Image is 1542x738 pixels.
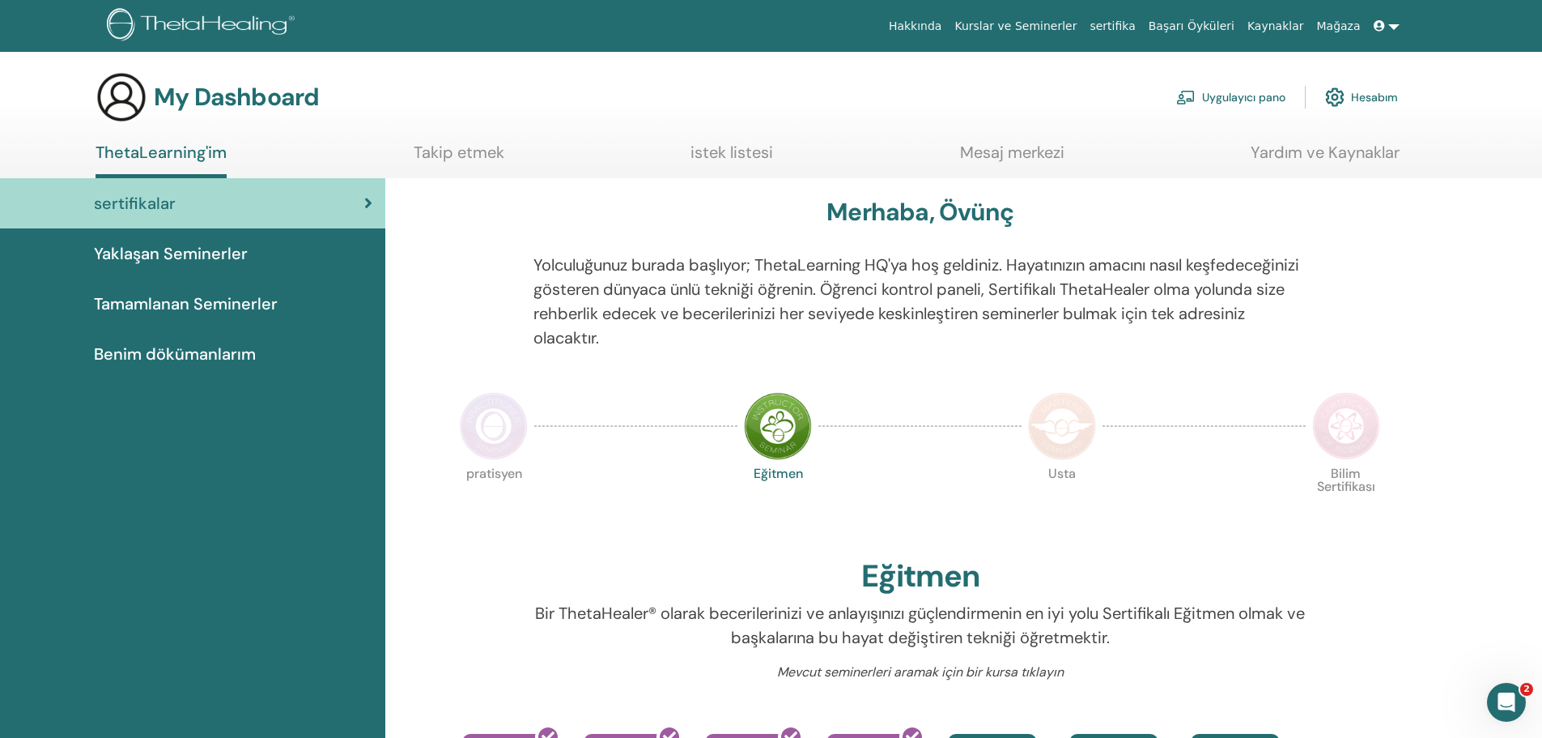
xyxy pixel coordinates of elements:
[1325,83,1344,111] img: cog.svg
[861,558,979,595] h2: Eğitmen
[460,392,528,460] img: Practitioner
[154,83,319,112] h3: My Dashboard
[533,601,1306,650] p: Bir ThetaHealer® olarak becerilerinizi ve anlayışınızı güçlendirmenin en iyi yolu Sertifikalı Eği...
[1487,683,1526,722] iframe: Intercom live chat
[1176,79,1285,115] a: Uygulayıcı pano
[1325,79,1398,115] a: Hesabım
[1520,683,1533,696] span: 2
[107,8,300,45] img: logo.png
[826,198,1013,227] h3: Merhaba, Övünç
[1251,143,1400,174] a: Yardım ve Kaynaklar
[948,11,1083,41] a: Kurslar ve Seminerler
[1083,11,1141,41] a: sertifika
[414,143,504,174] a: Takip etmek
[460,467,528,535] p: pratisyen
[744,467,812,535] p: Eğitmen
[94,342,256,366] span: Benim dökümanlarım
[96,71,147,123] img: generic-user-icon.jpg
[744,392,812,460] img: Instructor
[1142,11,1241,41] a: Başarı Öyküleri
[533,663,1306,682] p: Mevcut seminerleri aramak için bir kursa tıklayın
[1028,392,1096,460] img: Master
[533,253,1306,350] p: Yolculuğunuz burada başlıyor; ThetaLearning HQ'ya hoş geldiniz. Hayatınızın amacını nasıl keşfede...
[1310,11,1366,41] a: Mağaza
[1176,90,1196,105] img: chalkboard-teacher.svg
[1312,467,1380,535] p: Bilim Sertifikası
[94,292,278,316] span: Tamamlanan Seminerler
[96,143,227,178] a: ThetaLearning'im
[690,143,773,174] a: istek listesi
[960,143,1064,174] a: Mesaj merkezi
[94,241,248,266] span: Yaklaşan Seminerler
[1312,392,1380,460] img: Certificate of Science
[94,191,176,215] span: sertifikalar
[1028,467,1096,535] p: Usta
[882,11,949,41] a: Hakkında
[1241,11,1310,41] a: Kaynaklar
